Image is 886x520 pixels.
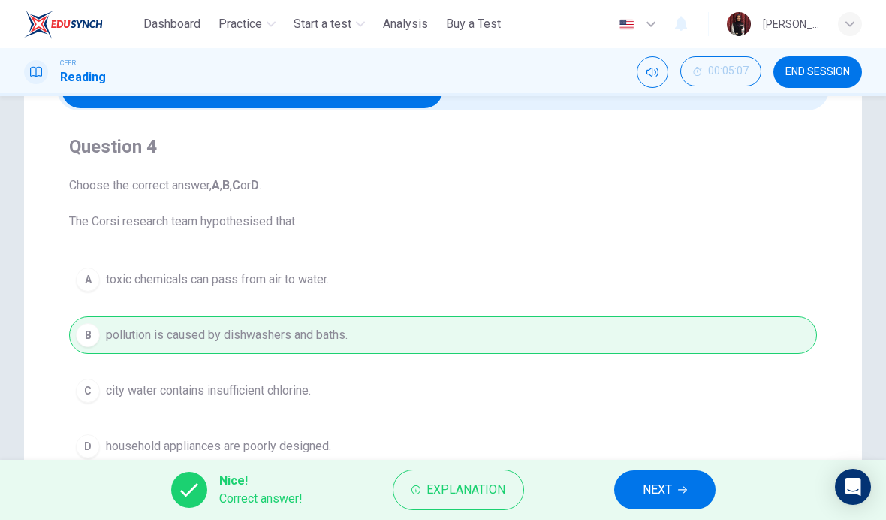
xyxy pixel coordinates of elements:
img: en [617,19,636,30]
h1: Reading [60,68,106,86]
button: NEXT [614,470,716,509]
div: [PERSON_NAME] [763,15,820,33]
button: Start a test [288,11,371,38]
b: B [222,178,230,192]
span: Nice! [219,472,303,490]
div: Hide [680,56,761,88]
b: D [251,178,259,192]
img: ELTC logo [24,9,103,39]
button: Analysis [377,11,434,38]
span: END SESSION [785,66,850,78]
h4: Question 4 [69,135,817,159]
button: Explanation [393,470,524,510]
span: Start a test [294,15,351,33]
div: Mute [637,56,668,88]
span: Analysis [383,15,428,33]
button: Dashboard [137,11,206,38]
b: A [212,178,220,192]
span: 00:05:07 [708,65,749,77]
button: Buy a Test [440,11,507,38]
button: 00:05:07 [680,56,761,86]
span: Dashboard [143,15,200,33]
span: Buy a Test [446,15,501,33]
b: C [232,178,240,192]
span: CEFR [60,58,76,68]
span: Correct answer! [219,490,303,508]
img: Profile picture [727,12,751,36]
button: Practice [212,11,282,38]
span: Practice [218,15,262,33]
div: Open Intercom Messenger [835,469,871,505]
span: Choose the correct answer, , , or . The Corsi research team hypothesised that [69,177,817,231]
span: Explanation [426,479,505,500]
a: ELTC logo [24,9,137,39]
span: NEXT [643,479,672,500]
button: END SESSION [773,56,862,88]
